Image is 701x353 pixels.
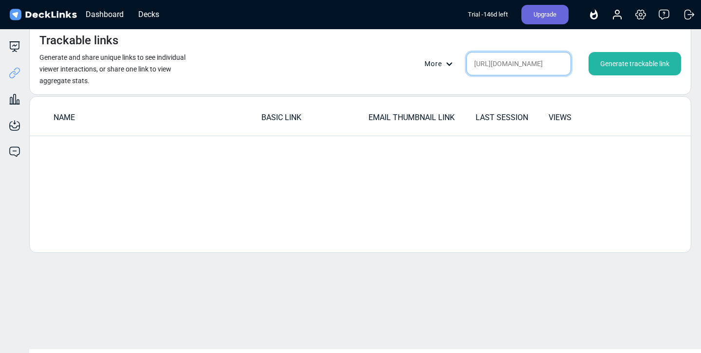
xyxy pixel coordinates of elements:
small: Generate and share unique links to see individual viewer interactions, or share one link to view ... [39,53,185,85]
img: DeckLinks [8,8,78,22]
input: Search links [466,52,571,75]
div: Upgrade [521,5,569,24]
div: More [424,59,459,69]
div: Trial - 146 d left [468,5,508,24]
div: Decks [133,8,164,20]
div: Generate trackable link [589,52,681,75]
td: EMAIL THUMBNAIL LINK [368,111,475,128]
div: Dashboard [81,8,129,20]
div: NAME [54,112,260,124]
div: LAST SESSION [476,112,548,124]
td: BASIC LINK [261,111,368,128]
h4: Trackable links [39,34,118,48]
div: VIEWS [549,112,621,124]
